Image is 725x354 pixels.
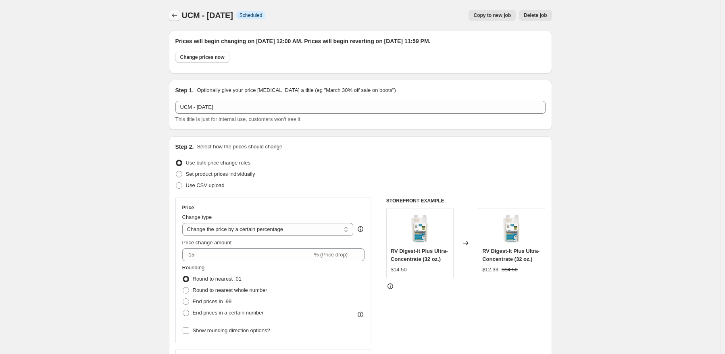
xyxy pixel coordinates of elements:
span: RV Digest-It Plus Ultra-Concentrate (32 oz.) [482,248,540,262]
h3: Price [182,204,194,211]
span: Use bulk price change rules [186,160,250,166]
input: 30% off holiday sale [175,101,546,114]
input: -15 [182,248,312,261]
span: Price change amount [182,239,232,246]
span: Set product prices individually [186,171,255,177]
h2: Step 2. [175,143,194,151]
div: $12.33 [482,266,498,274]
span: Use CSV upload [186,182,225,188]
h2: Prices will begin changing on [DATE] 12:00 AM. Prices will begin reverting on [DATE] 11:59 PM. [175,37,546,45]
span: Delete job [524,12,547,19]
div: $14.50 [391,266,407,274]
span: Show rounding direction options? [193,327,270,333]
span: Rounding [182,264,205,271]
span: End prices in a certain number [193,310,264,316]
p: Optionally give your price [MEDICAL_DATA] a title (eg "March 30% off sale on boots") [197,86,396,94]
span: End prices in .99 [193,298,232,304]
span: Copy to new job [473,12,511,19]
span: RV Digest-It Plus Ultra-Concentrate (32 oz.) [391,248,448,262]
div: help [356,225,365,233]
span: % (Price drop) [314,252,348,258]
img: ListingImage1_RVDIPlusULTRA_Web_UCM_80x.jpg [404,212,436,245]
p: Select how the prices should change [197,143,282,151]
button: Delete job [519,10,552,21]
span: Scheduled [240,12,262,19]
span: This title is just for internal use, customers won't see it [175,116,300,122]
button: Change prices now [175,52,229,63]
button: Copy to new job [469,10,516,21]
span: Round to nearest whole number [193,287,267,293]
span: Change type [182,214,212,220]
button: Price change jobs [169,10,180,21]
img: ListingImage1_RVDIPlusULTRA_Web_UCM_80x.jpg [496,212,528,245]
strike: $14.50 [502,266,518,274]
span: Round to nearest .01 [193,276,242,282]
span: Change prices now [180,54,225,60]
span: UCM - [DATE] [182,11,233,20]
h6: STOREFRONT EXAMPLE [386,198,546,204]
h2: Step 1. [175,86,194,94]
